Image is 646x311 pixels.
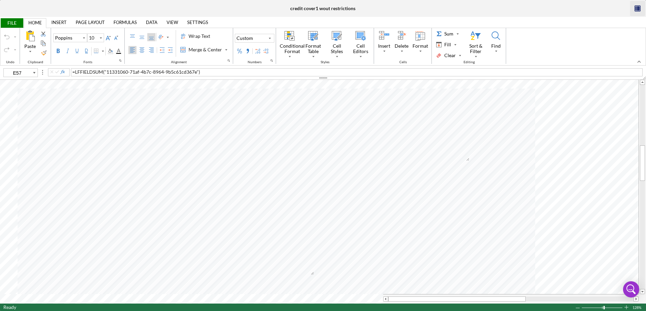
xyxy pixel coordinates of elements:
[278,28,301,59] button: Conditional Format
[147,46,155,54] label: Right Align
[326,43,348,55] div: Cell Styles
[377,43,392,49] div: Insert
[178,31,212,41] label: Wrap Text
[226,58,231,63] button: Alignment
[158,46,166,54] button: Decrease Indent
[349,28,372,59] button: Cell Editors
[376,28,393,57] button: Insert
[632,304,643,311] div: Zoom level. Click to open the Zoom dialog box.
[75,69,103,75] span: LFFIELDSUM
[92,46,105,56] button: Border
[128,33,136,41] label: Top Align
[235,35,254,42] div: Custom
[163,18,182,27] a: VIEW
[106,47,114,55] div: Background Color
[434,28,463,39] button: Sum
[187,46,223,53] div: Merge & Center
[452,40,458,49] div: Fill
[278,43,306,55] div: Conditional Format
[455,29,460,39] div: Sum
[603,306,605,309] div: Zoom
[443,52,457,59] div: Clear
[269,58,274,63] button: Numbers
[435,41,452,49] div: Fill
[199,69,200,75] span: )
[443,30,455,37] div: Sum
[114,47,122,55] div: Font Color
[254,47,262,55] button: Increase Decimal
[435,51,457,59] div: Clear
[301,28,325,59] button: Format Table
[179,46,223,54] div: Merge & Center
[434,39,463,50] button: Fill
[147,33,155,41] label: Bottom Align
[112,34,120,42] button: Decrease Font Size
[81,60,95,64] div: Fonts
[464,28,488,59] button: Sort & Filter
[488,28,504,57] button: Find
[53,33,87,42] button: Font Family
[138,46,146,54] label: Center Align
[349,43,372,55] div: Cell Editors
[490,43,502,49] div: Find
[435,30,455,38] div: Sum
[166,46,174,54] button: Increase Indent
[461,60,477,64] div: Editing
[104,69,199,75] span: "11331060-71af-4b7c-8964-9b5c61cd367e"
[397,60,409,64] div: Cells
[581,304,624,311] div: Zoom
[443,41,452,48] div: Fill
[262,47,270,55] button: Decrease Decimal
[104,34,112,42] button: Increase Font Size
[411,28,430,57] button: Format
[411,43,429,49] div: Format
[87,33,104,42] div: Font Size
[457,51,463,60] div: Clear
[235,34,274,43] button: Number Format
[109,18,141,27] a: FORMULAS
[92,47,100,55] div: Border
[128,46,136,54] label: Left Align
[465,43,487,55] div: Sort & Filter
[142,18,161,27] a: DATA
[637,59,642,64] button: collapsedRibbon
[393,43,410,49] div: Delete
[325,28,349,59] button: Cell Styles
[103,69,104,75] span: (
[223,45,229,54] div: Merge & Center
[183,18,212,27] a: SETTINGS
[434,50,463,61] button: Clear
[168,60,190,64] div: Alignment
[623,281,639,297] div: Open Intercom Messenger
[187,33,212,40] div: Wrap Text
[118,58,123,63] button: Fonts
[82,47,91,55] label: Double Underline
[624,304,629,311] div: Zoom In
[157,32,170,42] button: Orientation
[138,33,146,41] label: Middle Align
[235,47,244,55] button: Percent Style
[72,18,109,27] a: PAGE LAYOUT
[100,46,105,56] div: Border
[244,47,252,55] button: Comma Style
[393,28,411,57] button: Delete
[245,60,264,64] div: Numbers
[71,68,643,76] div: Formula Bar
[302,43,324,55] div: Format Table
[178,44,229,55] label: Merge & Center
[318,60,332,64] div: Styles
